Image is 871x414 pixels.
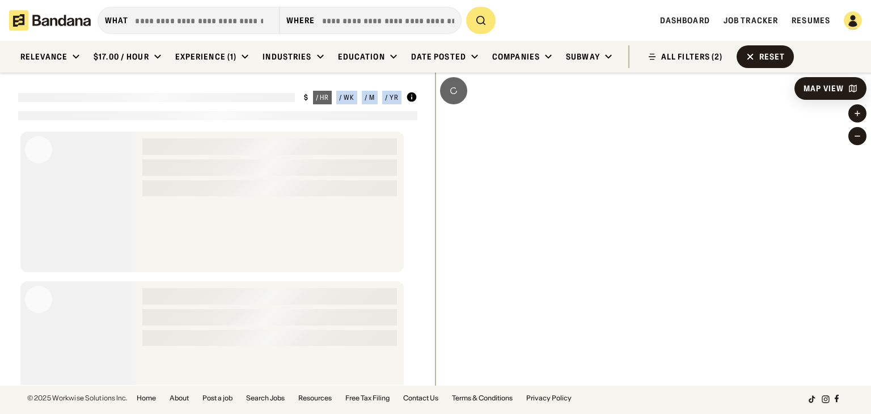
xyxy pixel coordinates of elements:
a: Terms & Conditions [452,395,513,402]
div: Relevance [20,52,67,62]
div: Experience (1) [175,52,237,62]
img: Bandana logotype [9,10,91,31]
a: Post a job [202,395,232,402]
div: $ [304,93,308,102]
div: / m [365,94,375,101]
div: Education [338,52,385,62]
div: Where [286,15,315,26]
div: Subway [566,52,600,62]
div: Reset [759,53,785,61]
a: Contact Us [403,395,438,402]
div: Map View [804,85,844,92]
div: what [105,15,128,26]
div: Industries [263,52,311,62]
a: Resumes [792,15,830,26]
div: © 2025 Workwise Solutions Inc. [27,395,128,402]
a: About [170,395,189,402]
a: Search Jobs [246,395,285,402]
div: $17.00 / hour [94,52,149,62]
div: / wk [339,94,354,101]
div: grid [18,127,417,385]
a: Resources [298,395,332,402]
div: / hr [316,94,329,101]
div: Date Posted [411,52,466,62]
div: Companies [492,52,540,62]
a: Job Tracker [724,15,778,26]
div: / yr [385,94,399,101]
a: Privacy Policy [526,395,572,402]
div: ALL FILTERS (2) [661,53,723,61]
a: Home [137,395,156,402]
a: Free Tax Filing [345,395,390,402]
a: Dashboard [660,15,710,26]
